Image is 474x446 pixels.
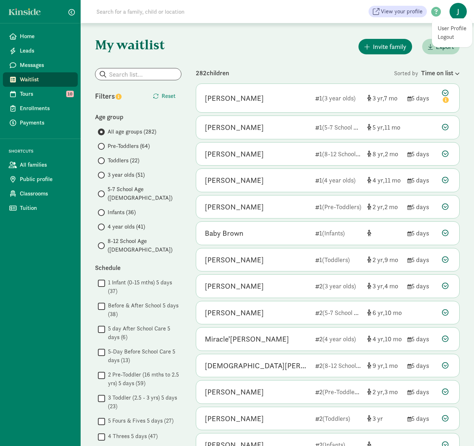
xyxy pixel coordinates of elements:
[322,94,356,102] span: (3 year olds)
[407,361,436,370] div: 5 days
[315,255,361,265] div: 1
[367,334,402,344] div: [object Object]
[322,282,356,290] span: (3 year olds)
[105,324,181,342] label: 5 day After School Care 5 days (6)
[205,148,264,160] div: Kymari Dooley
[108,142,150,150] span: Pre-Toddlers (64)
[205,254,264,266] div: Jionni Miller
[315,414,361,423] div: 2
[95,91,138,102] div: Filters
[407,228,436,238] div: 5 days
[3,158,78,172] a: All families
[315,228,361,238] div: 1
[373,203,384,211] span: 2
[105,278,181,296] label: 1 Infant (0-15 mths) 5 days (37)
[95,112,181,122] div: Age group
[322,203,361,211] span: (Pre-Toddlers)
[205,227,243,239] div: Baby Brown
[422,39,460,54] button: Export
[367,202,402,212] div: [object Object]
[315,149,361,159] div: 1
[381,7,423,16] span: View your profile
[20,46,72,55] span: Leads
[384,203,398,211] span: 2
[367,387,402,397] div: [object Object]
[373,414,383,423] span: 3
[407,93,436,103] div: 5 days
[105,432,158,441] label: 4 Threes 5 days (47)
[315,334,361,344] div: 2
[315,387,361,397] div: 2
[322,308,366,317] span: (5-7 School Age)
[315,93,361,103] div: 1
[367,122,402,132] div: [object Object]
[205,201,264,213] div: Caleigh Bell
[3,72,78,87] a: Waitlist
[421,68,460,78] div: Time on list
[367,255,402,265] div: [object Object]
[108,237,181,254] span: 8-12 School Age ([DEMOGRAPHIC_DATA])
[322,414,350,423] span: (Toddlers)
[105,301,181,319] label: Before & After School 5 days (38)
[108,171,145,179] span: 3 year olds (51)
[20,189,72,198] span: Classrooms
[108,208,136,217] span: Infants (36)
[373,123,384,131] span: 5
[438,411,474,446] iframe: Chat Widget
[108,185,181,202] span: 5-7 School Age ([DEMOGRAPHIC_DATA])
[322,229,345,237] span: (Infants)
[315,202,361,212] div: 1
[407,175,436,185] div: 5 days
[373,308,385,317] span: 6
[205,333,289,345] div: Miracle’Anthony Outlaw
[373,282,384,290] span: 3
[3,44,78,58] a: Leads
[367,308,402,317] div: [object Object]
[367,228,402,238] div: [object Object]
[322,150,369,158] span: (8-12 School Age)
[315,361,361,370] div: 2
[108,156,139,165] span: Toddlers (22)
[322,123,366,131] span: (5-7 School Age)
[92,4,294,19] input: Search for a family, child or location
[407,281,436,291] div: 5 days
[315,308,361,317] div: 2
[108,127,156,136] span: All age groups (282)
[367,93,402,103] div: [object Object]
[20,32,72,41] span: Home
[95,263,181,272] div: Schedule
[20,104,72,113] span: Enrollments
[385,361,398,370] span: 1
[147,89,181,103] button: Reset
[322,388,362,396] span: (Pre-Toddlers)
[407,334,436,344] div: 5 days
[205,93,264,104] div: Zaylee Powell
[369,6,427,17] a: View your profile
[315,281,361,291] div: 2
[385,308,402,317] span: 10
[105,393,181,411] label: 3 Toddler (2.5 - 3 yrs) 5 days (23)
[438,33,466,41] a: Logout
[3,116,78,130] a: Payments
[66,91,74,97] span: 10
[20,75,72,84] span: Waitlist
[373,256,384,264] span: 2
[20,90,72,98] span: Tours
[385,176,401,184] span: 11
[384,94,397,102] span: 7
[384,388,398,396] span: 3
[384,256,398,264] span: 9
[373,176,385,184] span: 4
[20,118,72,127] span: Payments
[196,68,394,78] div: 282 children
[3,172,78,186] a: Public profile
[407,149,436,159] div: 5 days
[105,416,173,425] label: 5 Fours & Fives 5 days (27)
[358,39,412,54] button: Invite family
[105,370,181,388] label: 2 Pre-Toddler (16 mths to 2.5 yrs) 5 days (59)
[438,24,466,33] a: User Profile
[367,361,402,370] div: [object Object]
[450,3,467,20] span: J
[315,175,361,185] div: 1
